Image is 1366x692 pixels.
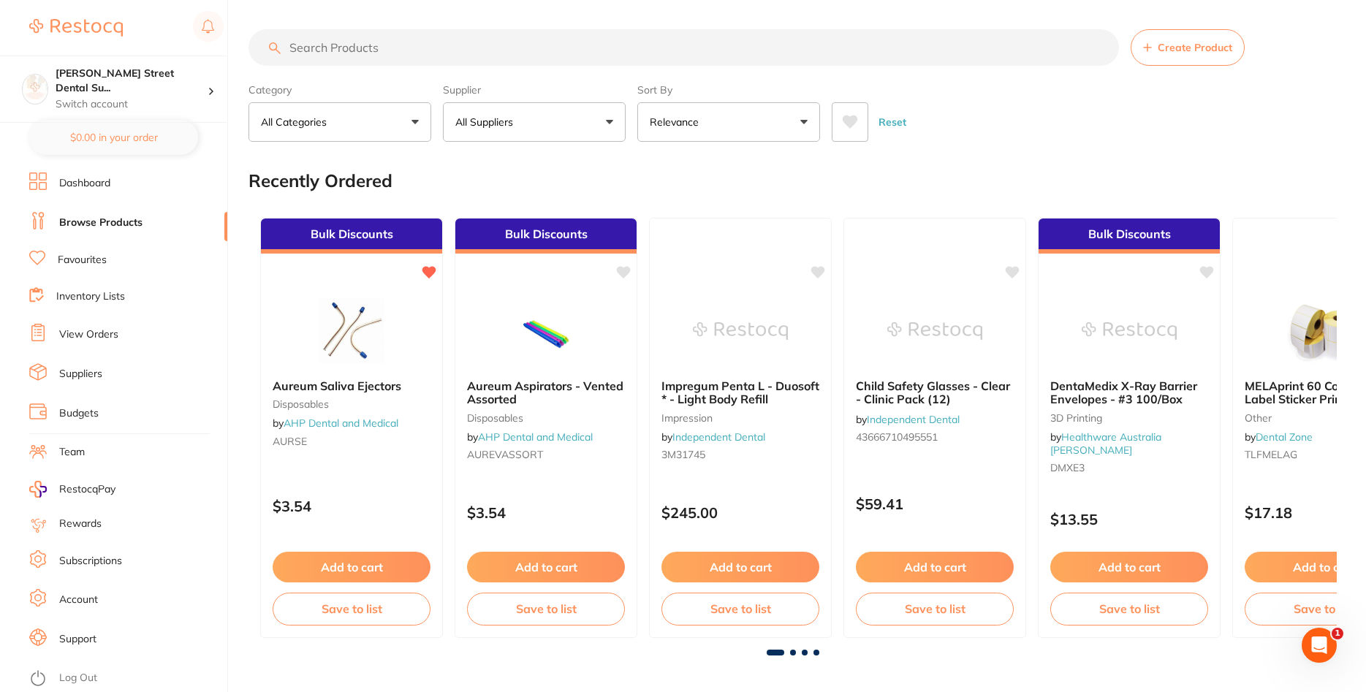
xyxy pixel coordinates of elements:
small: AURSE [273,436,430,447]
a: Budgets [59,406,99,421]
p: All Categories [261,115,333,129]
label: Supplier [443,83,626,96]
h4: Dawson Street Dental Surgery [56,66,208,95]
small: 3D Printing [1050,412,1208,424]
p: $13.55 [1050,511,1208,528]
button: Add to cart [1050,552,1208,582]
p: $3.54 [467,504,625,521]
button: $0.00 in your order [29,120,198,155]
label: Category [248,83,431,96]
b: Aureum Saliva Ejectors [273,379,430,392]
button: Log Out [29,667,223,691]
span: by [1245,430,1313,444]
p: $245.00 [661,504,819,521]
p: $59.41 [856,495,1014,512]
img: DentaMedix X-Ray Barrier Envelopes - #3 100/Box [1082,294,1177,368]
a: AHP Dental and Medical [478,430,593,444]
button: Relevance [637,102,820,142]
a: Account [59,593,98,607]
div: Bulk Discounts [455,218,637,254]
img: RestocqPay [29,481,47,498]
span: by [467,430,593,444]
a: Independent Dental [672,430,765,444]
a: View Orders [59,327,118,342]
span: RestocqPay [59,482,115,497]
a: Healthware Australia [PERSON_NAME] [1050,430,1161,457]
a: Restocq Logo [29,11,123,45]
p: Switch account [56,97,208,112]
button: All Categories [248,102,431,142]
label: Sort By [637,83,820,96]
iframe: Intercom live chat [1302,628,1337,663]
button: Save to list [467,593,625,625]
img: Impregum Penta L - Duosoft * - Light Body Refill [693,294,788,368]
a: Dashboard [59,176,110,191]
input: Search Products [248,29,1119,66]
a: Rewards [59,517,102,531]
button: Add to cart [661,552,819,582]
a: Log Out [59,671,97,685]
span: by [1050,430,1161,457]
b: Child Safety Glasses - Clear - Clinic Pack (12) [856,379,1014,406]
small: disposables [467,412,625,424]
b: Impregum Penta L - Duosoft * - Light Body Refill [661,379,819,406]
div: Bulk Discounts [1039,218,1220,254]
span: 1 [1332,628,1343,639]
button: All Suppliers [443,102,626,142]
span: by [661,430,765,444]
a: RestocqPay [29,481,115,498]
small: impression [661,412,819,424]
small: DMXE3 [1050,462,1208,474]
small: 3M31745 [661,449,819,460]
button: Add to cart [467,552,625,582]
p: Relevance [650,115,705,129]
h2: Recently Ordered [248,171,392,191]
small: AUREVASSORT [467,449,625,460]
a: Subscriptions [59,554,122,569]
button: Add to cart [273,552,430,582]
button: Reset [874,102,911,142]
a: Dental Zone [1256,430,1313,444]
button: Save to list [1050,593,1208,625]
button: Create Product [1131,29,1245,66]
a: Suppliers [59,367,102,381]
a: Inventory Lists [56,289,125,304]
div: Bulk Discounts [261,218,442,254]
p: All Suppliers [455,115,519,129]
img: Aureum Saliva Ejectors [304,294,399,368]
button: Save to list [661,593,819,625]
button: Save to list [273,593,430,625]
img: Child Safety Glasses - Clear - Clinic Pack (12) [887,294,982,368]
a: Favourites [58,253,107,267]
a: AHP Dental and Medical [284,417,398,430]
span: by [856,413,960,426]
b: DentaMedix X-Ray Barrier Envelopes - #3 100/Box [1050,379,1208,406]
img: Aureum Aspirators - Vented Assorted [498,294,593,368]
small: 43666710495551 [856,431,1014,443]
b: Aureum Aspirators - Vented Assorted [467,379,625,406]
a: Browse Products [59,216,143,230]
span: by [273,417,398,430]
small: disposables [273,398,430,410]
span: Create Product [1158,42,1232,53]
a: Independent Dental [867,413,960,426]
img: Restocq Logo [29,19,123,37]
button: Save to list [856,593,1014,625]
p: $3.54 [273,498,430,514]
img: Dawson Street Dental Surgery [23,75,48,99]
a: Support [59,632,96,647]
a: Team [59,445,85,460]
button: Add to cart [856,552,1014,582]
